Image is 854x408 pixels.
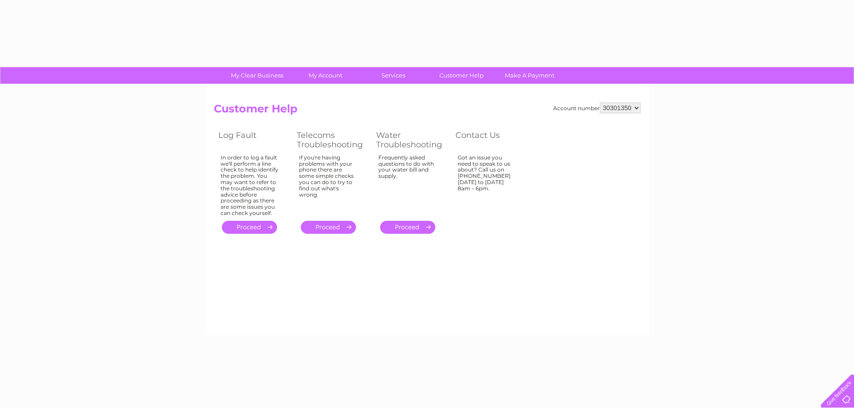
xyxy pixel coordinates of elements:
th: Contact Us [451,128,529,152]
a: Customer Help [425,67,499,84]
th: Water Troubleshooting [372,128,451,152]
a: Services [356,67,430,84]
div: In order to log a fault we'll perform a line check to help identify the problem. You may want to ... [221,155,279,216]
a: Make A Payment [493,67,567,84]
a: My Clear Business [220,67,294,84]
div: Frequently asked questions to do with your water bill and supply. [378,155,438,213]
div: Account number [553,103,641,113]
th: Log Fault [214,128,292,152]
a: . [222,221,277,234]
div: Got an issue you need to speak to us about? Call us on [PHONE_NUMBER] [DATE] to [DATE] 8am – 6pm. [458,155,516,213]
h2: Customer Help [214,103,641,120]
th: Telecoms Troubleshooting [292,128,372,152]
a: My Account [288,67,362,84]
div: If you're having problems with your phone there are some simple checks you can do to try to find ... [299,155,358,213]
a: . [301,221,356,234]
a: . [380,221,435,234]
